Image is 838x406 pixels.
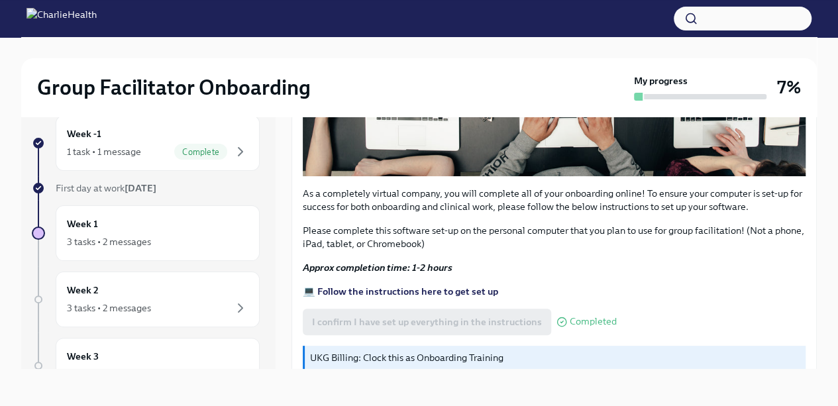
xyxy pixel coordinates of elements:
[67,301,151,315] div: 3 tasks • 2 messages
[32,115,260,171] a: Week -11 task • 1 messageComplete
[303,285,498,297] a: 💻 Follow the instructions here to get set up
[67,368,147,381] div: 4 tasks • 1 message
[26,8,97,29] img: CharlieHealth
[303,187,806,213] p: As a completely virtual company, you will complete all of your onboarding online! To ensure your ...
[56,182,156,194] span: First day at work
[32,338,260,393] a: Week 34 tasks • 1 message
[570,317,617,327] span: Completed
[67,145,141,158] div: 1 task • 1 message
[125,182,156,194] strong: [DATE]
[777,76,801,99] h3: 7%
[67,235,151,248] div: 3 tasks • 2 messages
[303,224,806,250] p: Please complete this software set-up on the personal computer that you plan to use for group faci...
[310,351,800,364] p: UKG Billing: Clock this as Onboarding Training
[634,74,688,87] strong: My progress
[67,127,101,141] h6: Week -1
[67,283,99,297] h6: Week 2
[67,217,98,231] h6: Week 1
[32,205,260,261] a: Week 13 tasks • 2 messages
[67,349,99,364] h6: Week 3
[303,262,452,274] strong: Approx completion time: 1-2 hours
[32,272,260,327] a: Week 23 tasks • 2 messages
[37,74,311,101] h2: Group Facilitator Onboarding
[174,147,227,157] span: Complete
[32,181,260,195] a: First day at work[DATE]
